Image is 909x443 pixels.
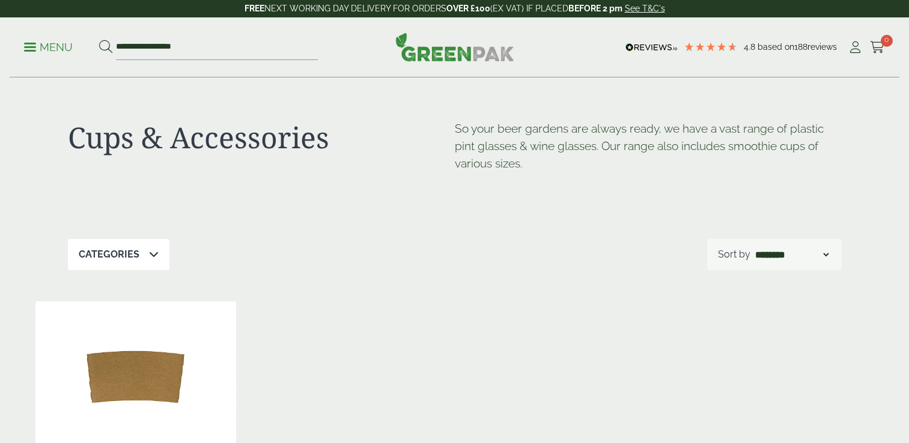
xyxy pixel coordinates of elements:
[848,41,863,53] i: My Account
[24,40,73,55] p: Menu
[568,4,622,13] strong: BEFORE 2 pm
[718,247,750,262] p: Sort by
[24,40,73,52] a: Menu
[881,35,893,47] span: 0
[625,4,665,13] a: See T&C's
[870,41,885,53] i: Cart
[794,42,807,52] span: 188
[753,247,831,262] select: Shop order
[79,247,139,262] p: Categories
[625,43,678,52] img: REVIEWS.io
[807,42,837,52] span: reviews
[395,32,514,61] img: GreenPak Supplies
[245,4,264,13] strong: FREE
[870,38,885,56] a: 0
[684,41,738,52] div: 4.79 Stars
[455,120,842,172] p: So your beer gardens are always ready, we have a vast range of plastic pint glasses & wine glasse...
[758,42,794,52] span: Based on
[68,120,455,155] h1: Cups & Accessories
[744,42,758,52] span: 4.8
[446,4,490,13] strong: OVER £100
